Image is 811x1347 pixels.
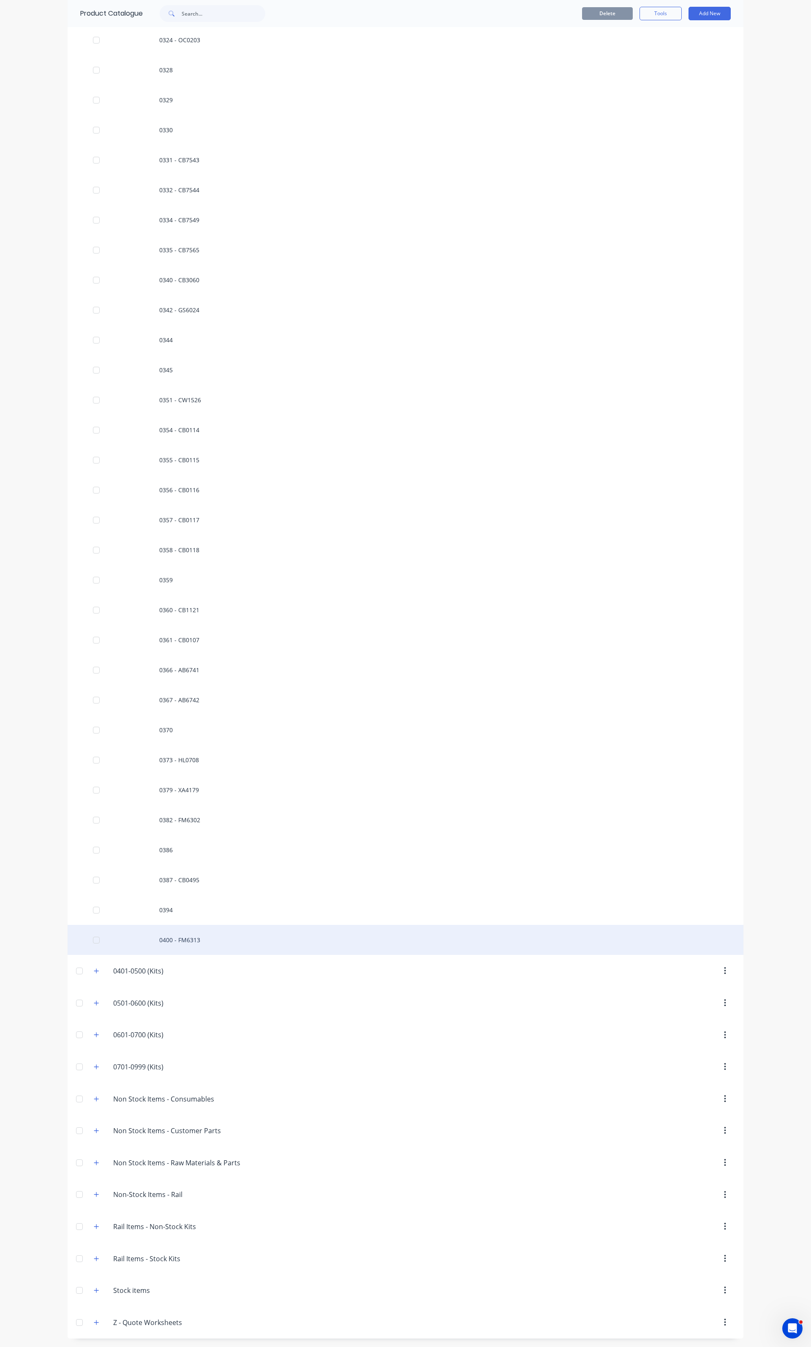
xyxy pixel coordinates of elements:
[182,5,265,22] input: Search...
[68,685,743,715] div: 0367 - AB6742
[113,1189,214,1200] input: Enter category name
[68,415,743,445] div: 0354 - CB0114
[68,85,743,115] div: 0329
[782,1318,803,1339] iframe: Intercom live chat
[68,865,743,895] div: 0387 - CB0495
[68,325,743,355] div: 0344
[68,235,743,265] div: 0335 - CB7565
[68,895,743,925] div: 0394
[113,1094,214,1104] input: Enter category name
[113,1062,214,1072] input: Enter category name
[68,295,743,325] div: 0342 - GS6024
[113,1285,214,1295] input: Enter category name
[68,745,743,775] div: 0373 - HL0708
[68,265,743,295] div: 0340 - CB3060
[113,1030,214,1040] input: Enter category name
[68,805,743,835] div: 0382 - FM6302
[68,775,743,805] div: 0379 - XA4179
[113,1222,214,1232] input: Enter category name
[68,205,743,235] div: 0334 - CB7549
[68,355,743,385] div: 0345
[68,925,743,955] div: 0400 - FM6313
[113,1254,214,1264] input: Enter category name
[689,7,731,20] button: Add New
[68,55,743,85] div: 0328
[113,998,214,1008] input: Enter category name
[68,565,743,595] div: 0359
[113,1158,240,1168] input: Enter category name
[68,505,743,535] div: 0357 - CB0117
[582,7,633,20] button: Delete
[68,445,743,475] div: 0355 - CB0115
[113,1317,214,1328] input: Enter category name
[68,475,743,505] div: 0356 - CB0116
[68,145,743,175] div: 0331 - CB7543
[68,25,743,55] div: 0324 - OC0203
[68,535,743,565] div: 0358 - CB0118
[68,115,743,145] div: 0330
[68,655,743,685] div: 0366 - AB6741
[113,966,214,976] input: Enter category name
[113,1126,220,1136] input: Enter category name
[68,625,743,655] div: 0361 - CB0107
[640,7,682,20] button: Tools
[68,385,743,415] div: 0351 - CW1526
[68,835,743,865] div: 0386
[68,595,743,625] div: 0360 - CB1121
[68,175,743,205] div: 0332 - CB7544
[68,715,743,745] div: 0370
